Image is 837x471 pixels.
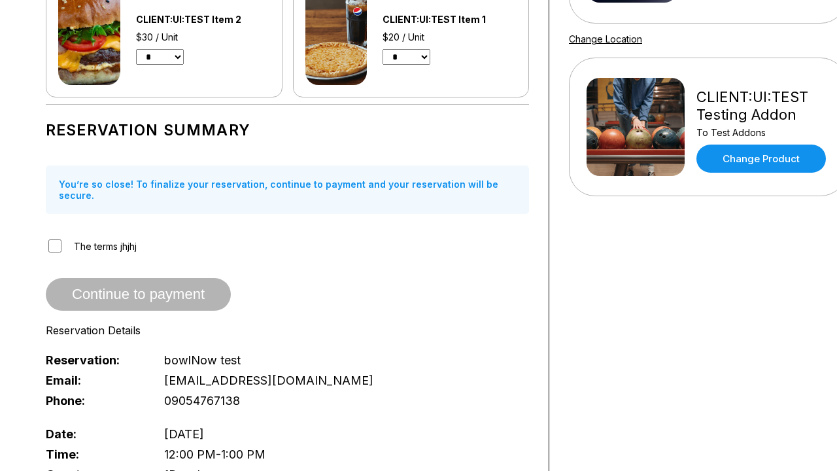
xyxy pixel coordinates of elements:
div: $20 / Unit [383,31,517,43]
img: CLIENT:UI:TEST Testing Addon [587,78,685,176]
div: Reservation Details [46,324,529,337]
span: bowlNow test [164,353,241,367]
a: Change Product [696,145,826,173]
div: CLIENT:UI:TEST Item 1 [383,14,517,25]
span: 09054767138 [164,394,240,408]
span: [DATE] [164,427,204,441]
span: [EMAIL_ADDRESS][DOMAIN_NAME] [164,374,373,387]
span: Reservation: [46,353,143,367]
div: CLIENT:UI:TEST Testing Addon [696,88,829,124]
span: Date: [46,427,143,441]
div: $30 / Unit [136,31,270,43]
a: Change Location [569,33,642,44]
span: Time: [46,447,143,461]
span: Email: [46,374,143,387]
span: The terms jhjhj [74,241,137,252]
div: CLIENT:UI:TEST Item 2 [136,14,270,25]
div: You’re so close! To finalize your reservation, continue to payment and your reservation will be s... [46,166,529,214]
h1: Reservation Summary [46,121,529,139]
span: 12:00 PM - 1:00 PM [164,447,265,461]
span: Phone: [46,394,143,408]
div: To Test Addons [696,127,829,138]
